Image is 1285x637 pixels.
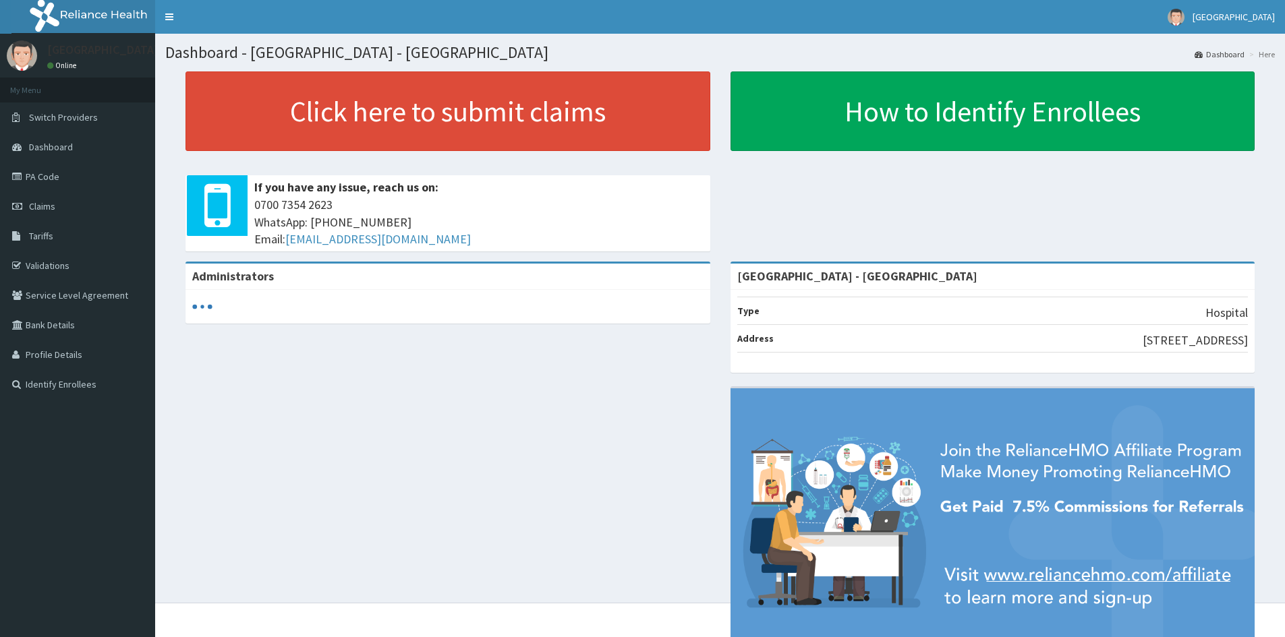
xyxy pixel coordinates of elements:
svg: audio-loading [192,297,212,317]
p: Hospital [1205,304,1248,322]
b: Address [737,332,774,344]
a: How to Identify Enrollees [731,71,1255,151]
img: User Image [1168,9,1184,26]
b: If you have any issue, reach us on: [254,179,438,195]
a: Online [47,61,80,70]
li: Here [1246,49,1275,60]
img: User Image [7,40,37,71]
span: Tariffs [29,230,53,242]
b: Type [737,305,760,317]
b: Administrators [192,268,274,284]
strong: [GEOGRAPHIC_DATA] - [GEOGRAPHIC_DATA] [737,268,977,284]
p: [GEOGRAPHIC_DATA] [47,44,159,56]
span: Switch Providers [29,111,98,123]
a: Click here to submit claims [185,71,710,151]
span: 0700 7354 2623 WhatsApp: [PHONE_NUMBER] Email: [254,196,704,248]
p: [STREET_ADDRESS] [1143,332,1248,349]
span: Claims [29,200,55,212]
a: Dashboard [1195,49,1245,60]
h1: Dashboard - [GEOGRAPHIC_DATA] - [GEOGRAPHIC_DATA] [165,44,1275,61]
span: Dashboard [29,141,73,153]
a: [EMAIL_ADDRESS][DOMAIN_NAME] [285,231,471,247]
span: [GEOGRAPHIC_DATA] [1193,11,1275,23]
